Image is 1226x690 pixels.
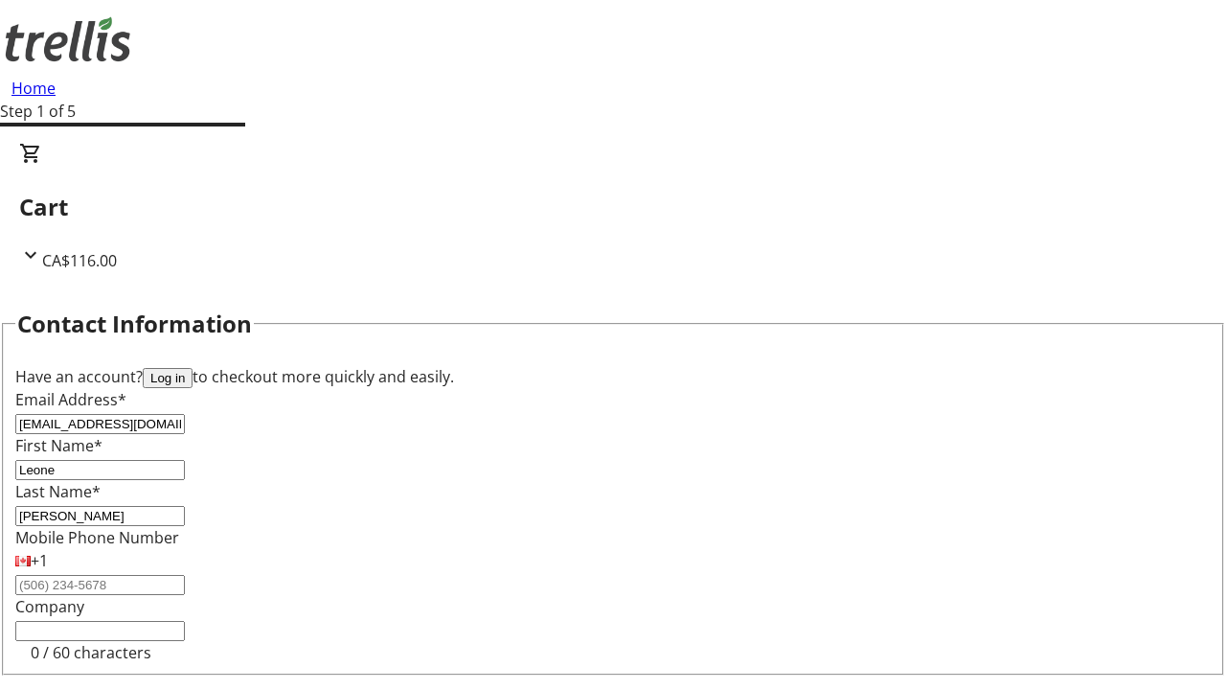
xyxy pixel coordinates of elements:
span: CA$116.00 [42,250,117,271]
div: Have an account? to checkout more quickly and easily. [15,365,1211,388]
h2: Contact Information [17,307,252,341]
label: Email Address* [15,389,126,410]
button: Log in [143,368,193,388]
label: First Name* [15,435,102,456]
label: Mobile Phone Number [15,527,179,548]
tr-character-limit: 0 / 60 characters [31,642,151,663]
label: Company [15,596,84,617]
h2: Cart [19,190,1207,224]
div: CartCA$116.00 [19,142,1207,272]
label: Last Name* [15,481,101,502]
input: (506) 234-5678 [15,575,185,595]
